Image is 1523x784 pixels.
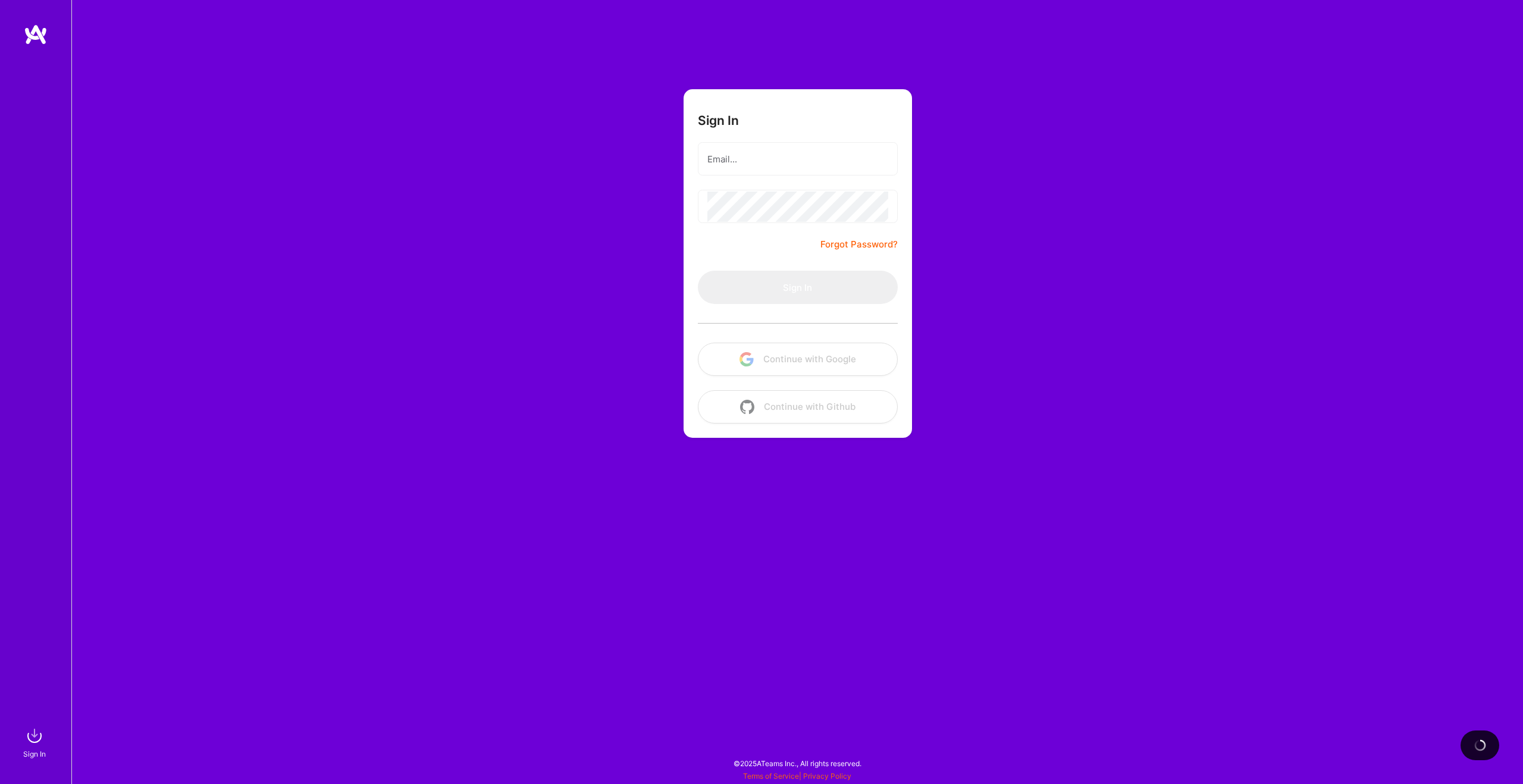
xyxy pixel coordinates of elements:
[698,390,898,424] button: Continue with Github
[743,772,851,780] span: |
[698,113,739,128] h3: Sign In
[25,724,46,760] a: sign inSign In
[743,772,799,780] a: Terms of Service
[23,724,46,748] img: sign in
[698,343,898,376] button: Continue with Google
[820,237,898,252] a: Forgot Password?
[24,24,48,45] img: logo
[739,352,754,366] img: icon
[740,400,754,414] img: icon
[707,144,888,174] input: Email...
[698,271,898,304] button: Sign In
[1472,738,1487,752] img: loading
[71,748,1523,778] div: © 2025 ATeams Inc., All rights reserved.
[23,748,46,760] div: Sign In
[803,772,851,780] a: Privacy Policy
